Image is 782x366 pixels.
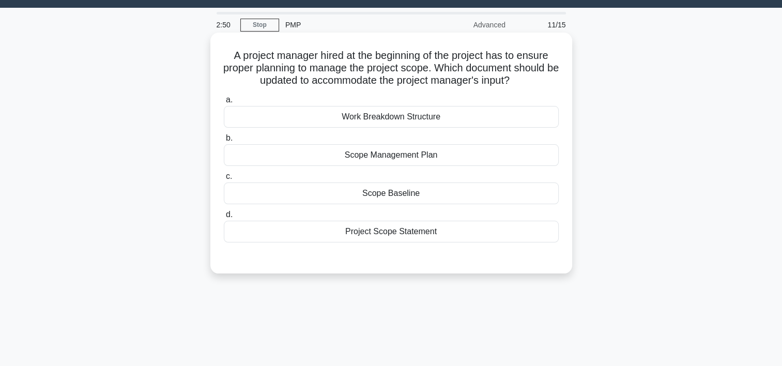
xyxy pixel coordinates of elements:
span: d. [226,210,233,219]
span: c. [226,172,232,180]
span: a. [226,95,233,104]
div: Project Scope Statement [224,221,559,242]
div: Scope Management Plan [224,144,559,166]
a: Stop [240,19,279,32]
div: 11/15 [512,14,572,35]
h5: A project manager hired at the beginning of the project has to ensure proper planning to manage t... [223,49,560,87]
span: b. [226,133,233,142]
div: 2:50 [210,14,240,35]
div: Scope Baseline [224,182,559,204]
div: PMP [279,14,421,35]
div: Work Breakdown Structure [224,106,559,128]
div: Advanced [421,14,512,35]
